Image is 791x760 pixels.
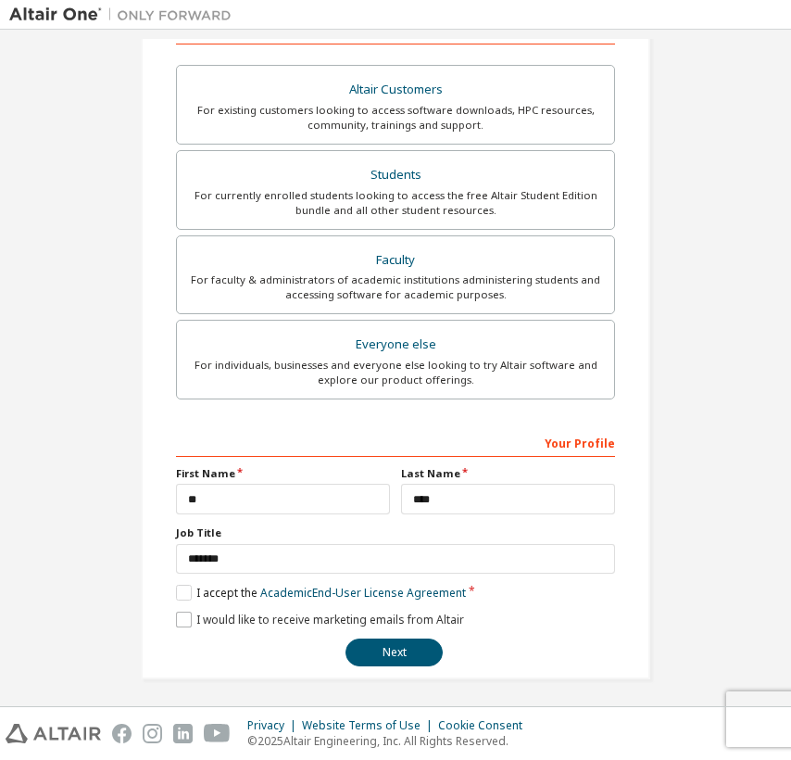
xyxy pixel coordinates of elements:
[188,103,603,133] div: For existing customers looking to access software downloads, HPC resources, community, trainings ...
[6,724,101,743] img: altair_logo.svg
[112,724,132,743] img: facebook.svg
[143,724,162,743] img: instagram.svg
[173,724,193,743] img: linkedin.svg
[188,247,603,273] div: Faculty
[188,332,603,358] div: Everyone else
[176,612,464,627] label: I would like to receive marketing emails from Altair
[188,77,603,103] div: Altair Customers
[188,188,603,218] div: For currently enrolled students looking to access the free Altair Student Edition bundle and all ...
[247,718,302,733] div: Privacy
[176,585,466,601] label: I accept the
[438,718,534,733] div: Cookie Consent
[345,639,443,666] button: Next
[176,466,390,481] label: First Name
[176,427,615,457] div: Your Profile
[188,358,603,387] div: For individuals, businesses and everyone else looking to try Altair software and explore our prod...
[260,585,466,601] a: Academic End-User License Agreement
[204,724,231,743] img: youtube.svg
[9,6,241,24] img: Altair One
[247,733,534,749] p: © 2025 Altair Engineering, Inc. All Rights Reserved.
[188,162,603,188] div: Students
[401,466,615,481] label: Last Name
[176,526,615,540] label: Job Title
[302,718,438,733] div: Website Terms of Use
[188,272,603,302] div: For faculty & administrators of academic institutions administering students and accessing softwa...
